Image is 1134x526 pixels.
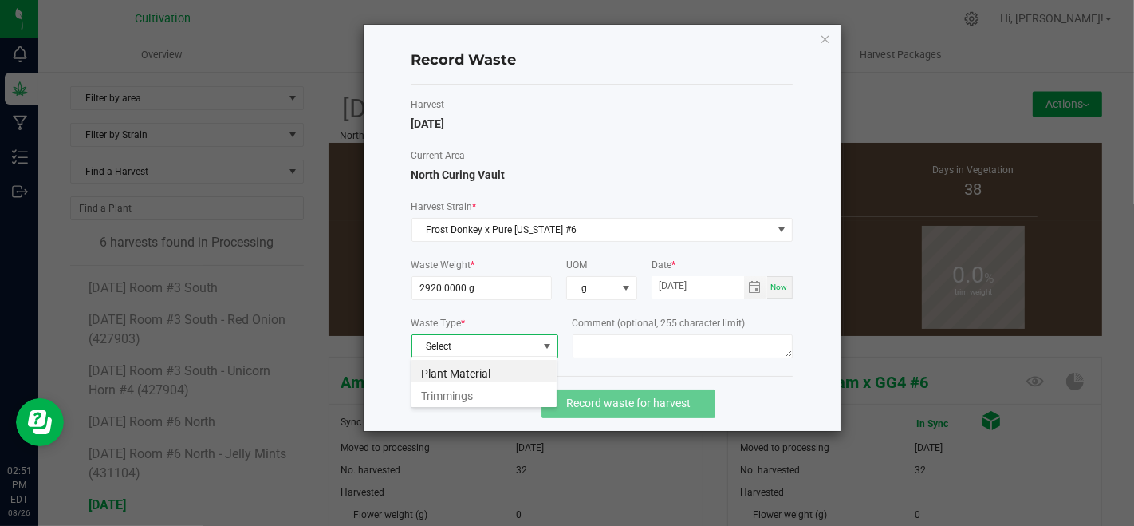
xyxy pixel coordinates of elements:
[411,316,558,330] label: Waste Type
[652,258,793,272] label: Date
[567,277,616,299] span: g
[411,168,506,181] span: North Curing Vault
[744,276,767,299] span: Toggle calendar
[411,258,553,272] label: Waste Weight
[411,97,793,112] label: Harvest
[412,335,537,358] span: Select
[411,148,793,163] label: Current Area
[16,398,64,446] iframe: Resource center
[566,258,636,272] label: UOM
[412,219,772,241] span: Frost Donkey x Pure [US_STATE] #6
[541,390,715,418] button: Record waste for harvest
[652,276,744,296] input: Date
[573,316,793,330] label: Comment (optional, 255 character limit)
[411,117,445,130] span: [DATE]
[411,50,793,71] h4: Record Waste
[566,397,691,409] span: Record waste for harvest
[411,200,793,214] label: Harvest Strain
[771,283,788,291] span: Now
